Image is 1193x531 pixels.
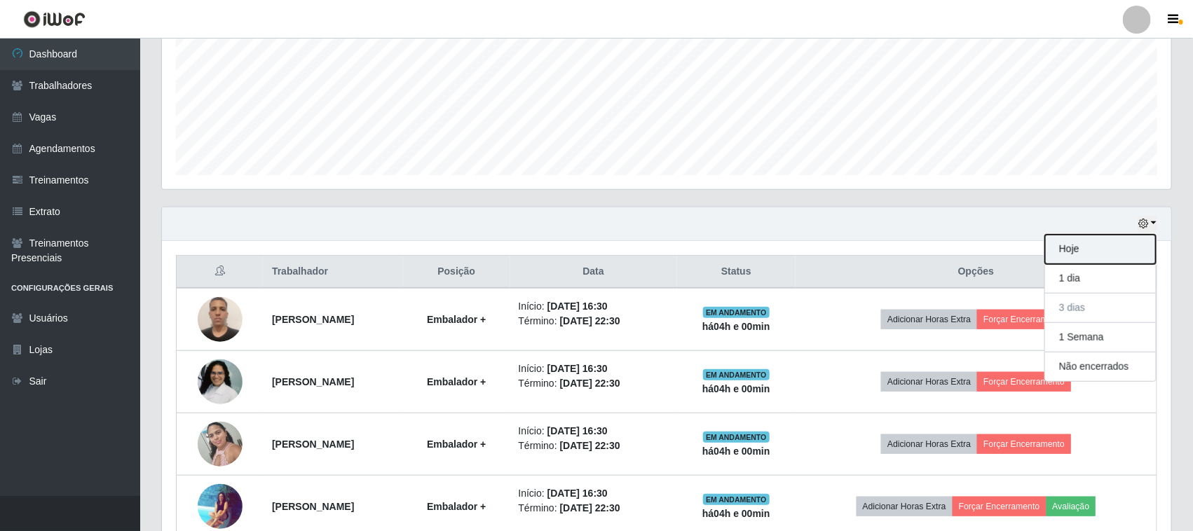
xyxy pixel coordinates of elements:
[881,310,977,329] button: Adicionar Horas Extra
[427,501,486,512] strong: Embalador +
[702,383,770,394] strong: há 04 h e 00 min
[519,501,669,516] li: Término:
[519,361,669,376] li: Início:
[977,372,1071,392] button: Forçar Encerramento
[677,256,796,289] th: Status
[198,483,243,529] img: 1748991397943.jpeg
[977,434,1071,454] button: Forçar Encerramento
[519,439,669,453] li: Término:
[703,494,770,505] span: EM ANDAMENTO
[703,307,770,318] span: EM ANDAMENTO
[1045,323,1156,352] button: 1 Semana
[519,314,669,329] li: Término:
[1047,497,1096,516] button: Avaliação
[560,378,620,389] time: [DATE] 22:30
[560,315,620,326] time: [DATE] 22:30
[977,310,1071,329] button: Forçar Encerramento
[403,256,510,289] th: Posição
[23,11,86,28] img: CoreUI Logo
[547,425,608,436] time: [DATE] 16:30
[703,369,770,380] span: EM ANDAMENTO
[702,321,770,332] strong: há 04 h e 00 min
[519,424,669,439] li: Início:
[1045,352,1156,381] button: Não encerrados
[427,439,486,450] strong: Embalador +
[519,299,669,314] li: Início:
[547,301,608,312] time: [DATE] 16:30
[272,439,354,450] strong: [PERSON_NAME]
[953,497,1047,516] button: Forçar Encerramento
[427,376,486,387] strong: Embalador +
[1045,294,1156,323] button: 3 dias
[198,337,243,427] img: 1734175120781.jpeg
[702,508,770,519] strong: há 04 h e 00 min
[857,497,953,516] button: Adicionar Horas Extra
[198,289,243,349] img: 1745348003536.jpeg
[702,446,770,457] strong: há 04 h e 00 min
[519,486,669,501] li: Início:
[519,376,669,391] li: Término:
[881,372,977,392] button: Adicionar Horas Extra
[703,432,770,443] span: EM ANDAMENTO
[198,414,243,474] img: 1702328329487.jpeg
[272,501,354,512] strong: [PERSON_NAME]
[1045,235,1156,264] button: Hoje
[272,376,354,387] strong: [PERSON_NAME]
[547,363,608,374] time: [DATE] 16:30
[560,502,620,513] time: [DATE] 22:30
[560,440,620,451] time: [DATE] 22:30
[881,434,977,454] button: Adicionar Horas Extra
[510,256,677,289] th: Data
[547,488,608,499] time: [DATE] 16:30
[264,256,403,289] th: Trabalhador
[272,314,354,325] strong: [PERSON_NAME]
[427,314,486,325] strong: Embalador +
[1045,264,1156,294] button: 1 dia
[796,256,1157,289] th: Opções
